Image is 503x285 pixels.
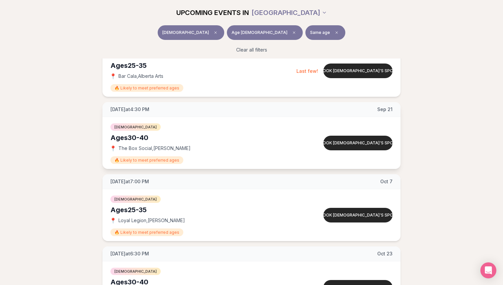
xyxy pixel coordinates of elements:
[110,73,116,79] span: 📍
[323,64,393,78] button: Book [DEMOGRAPHIC_DATA]'s spot
[310,30,330,35] span: Same age
[118,145,191,152] span: The Box Social , [PERSON_NAME]
[380,178,393,185] span: Oct 7
[110,205,298,214] div: Ages 25-35
[110,178,149,185] span: [DATE] at 7:00 PM
[377,106,393,113] span: Sep 21
[110,196,161,203] span: [DEMOGRAPHIC_DATA]
[110,123,161,131] span: [DEMOGRAPHIC_DATA]
[480,262,496,278] div: Open Intercom Messenger
[323,208,393,222] button: Book [DEMOGRAPHIC_DATA]'s spot
[110,133,298,142] div: Ages 30-40
[377,250,393,257] span: Oct 23
[296,68,318,74] span: Last few!
[162,30,209,35] span: [DEMOGRAPHIC_DATA]
[158,25,224,40] button: [DEMOGRAPHIC_DATA]Clear event type filter
[110,268,161,275] span: [DEMOGRAPHIC_DATA]
[323,136,393,150] button: Book [DEMOGRAPHIC_DATA]'s spot
[212,29,220,37] span: Clear event type filter
[110,228,183,236] span: 🔥 Likely to meet preferred ages
[110,84,183,92] span: 🔥 Likely to meet preferred ages
[110,106,149,113] span: [DATE] at 4:30 PM
[232,43,271,57] button: Clear all filters
[118,73,163,79] span: Bar Cala , Alberta Arts
[333,29,341,37] span: Clear preference
[176,8,249,17] span: UPCOMING EVENTS IN
[110,250,149,257] span: [DATE] at 6:30 PM
[251,5,327,20] button: [GEOGRAPHIC_DATA]
[110,156,183,164] span: 🔥 Likely to meet preferred ages
[290,29,298,37] span: Clear age
[232,30,287,35] span: Age [DEMOGRAPHIC_DATA]
[110,218,116,223] span: 📍
[305,25,345,40] button: Same ageClear preference
[110,146,116,151] span: 📍
[118,217,185,224] span: Loyal Legion , [PERSON_NAME]
[227,25,303,40] button: Age [DEMOGRAPHIC_DATA]Clear age
[110,61,296,70] div: Ages 25-35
